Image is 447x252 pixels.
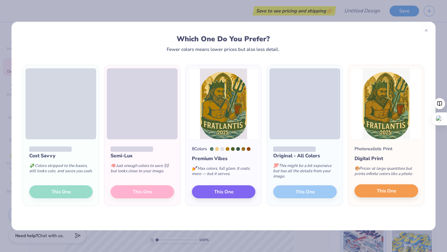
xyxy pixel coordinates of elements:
div: Cost Savvy [29,152,93,160]
div: Fewer colors means lower prices but also less detail. [167,47,279,52]
div: Max colors, full glam. It costs more — but it serves. [192,162,255,183]
div: Premium Vibes [192,155,255,162]
span: 💅 [192,166,197,171]
div: 5555 C [210,147,214,151]
span: 💯 [273,163,278,169]
span: 🧠 [111,163,115,169]
div: Semi-Lux [111,152,174,160]
div: Pricier at large quantities but prints infinite colors like a photo [354,162,418,183]
div: 7735 C [236,147,240,151]
button: This One [354,184,418,197]
div: 8 Colors [192,146,207,152]
div: 7551 C [226,147,229,151]
span: This One [377,187,396,195]
span: 🎨 [354,166,359,171]
button: This One [192,185,255,198]
div: This might be a bit expensive but has all the details from your image. [273,160,337,185]
div: 371 C [231,147,235,151]
div: 7403 C [215,147,219,151]
div: 663 C [220,147,224,151]
div: Original - All Colors [273,152,337,160]
img: Photorealistic preview [351,68,422,139]
span: This One [214,188,233,196]
img: 8 color option [188,68,259,139]
div: 7558 C [242,147,245,151]
div: Photorealistic Print [354,146,392,152]
div: Digital Print [354,155,418,162]
div: Colors stripped to the basics, still looks cute, and saves you cash. [29,160,93,180]
div: Which One Do You Prefer? [29,35,418,43]
div: 1535 C [247,147,251,151]
span: 💸 [29,163,34,169]
div: Just enough colors to save $$ but looks close to your image. [111,160,174,180]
